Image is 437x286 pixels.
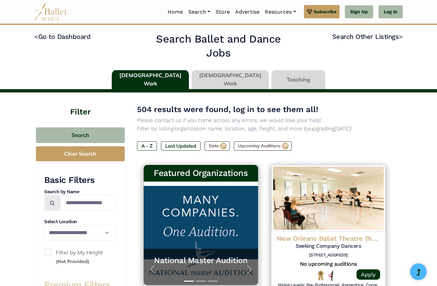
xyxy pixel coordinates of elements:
label: Filter by My Height [44,248,115,265]
h5: No upcoming auditions [277,261,380,268]
button: Slide 1 [184,277,194,285]
li: Teaching [270,70,327,89]
a: Home [165,5,186,19]
h4: New Orleans Ballet Theatre (NOBT) [277,234,380,243]
p: Please contact us if you come across any errors, we would love your help! [137,116,392,125]
a: Subscribe [304,5,340,18]
input: Search by names... [60,195,115,211]
a: <Go to Dashboard [34,33,90,41]
h4: Filter [34,92,126,117]
code: > [399,32,403,41]
code: < [34,32,38,41]
img: All [328,270,333,281]
span: Subscribe [314,8,337,15]
span: 504 results were found, log in to see them all! [137,105,318,114]
a: upgrading [310,125,335,132]
li: [DEMOGRAPHIC_DATA] Work [110,70,190,89]
a: Search [186,5,213,19]
button: Search [36,127,125,143]
p: Filter by listing/organization name, location, age, height, and more by [DATE]! [137,124,392,133]
button: Slide 3 [208,277,218,285]
label: Date [205,141,230,151]
img: gem.svg [307,8,312,15]
a: Sign Up [345,5,373,19]
h2: Search Ballet and Dance Jobs [148,32,289,60]
h6: [STREET_ADDRESS] [277,252,380,258]
a: Apply [357,269,380,280]
label: A - Z [137,141,157,151]
a: Log In [378,5,403,19]
label: Upcoming Auditions [234,141,292,151]
label: Last Updated [161,141,201,151]
h4: Search by Name [44,189,115,195]
a: Resources [262,5,298,19]
h5: Seeking Company Dancers [277,243,380,250]
li: [DEMOGRAPHIC_DATA] Work [190,70,270,89]
button: Clear Search [36,146,125,161]
img: National [317,270,325,281]
button: Slide 2 [196,277,206,285]
img: Logo [271,165,386,231]
a: National Master Audition [150,255,251,266]
a: Store [213,5,232,19]
a: Search Other Listings> [332,33,403,41]
h4: Select Location [44,218,115,225]
small: (Not Provided) [56,258,89,264]
h3: Featured Organizations [149,168,253,179]
a: Advertise [232,5,262,19]
h3: Basic Filters [44,175,115,186]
